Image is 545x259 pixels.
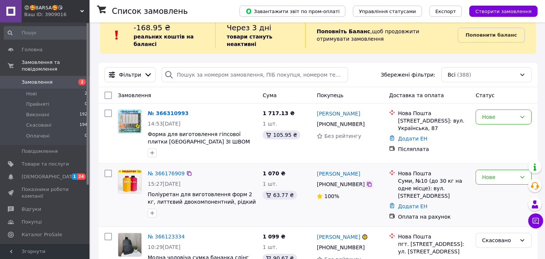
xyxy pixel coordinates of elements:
[227,23,272,32] span: Через 3 дні
[78,79,86,85] span: 2
[317,92,343,98] span: Покупець
[22,219,42,225] span: Покупці
[466,32,517,38] b: Поповнити баланс
[239,6,345,17] button: Завантажити звіт по пром-оплаті
[79,111,87,118] span: 192
[111,30,122,41] img: :exclamation:
[134,34,194,47] b: реальних коштів на балансі
[263,170,285,176] span: 1 070 ₴
[458,28,525,43] a: Поповнити баланс
[263,110,295,116] span: 1 717.13 ₴
[528,213,543,228] button: Чат з покупцем
[305,22,458,48] div: , щоб продовжити отримувати замовлення
[263,234,285,240] span: 1 099 ₴
[118,110,141,133] img: Фото товару
[22,186,69,200] span: Показники роботи компанії
[22,231,62,238] span: Каталог ProSale
[317,28,370,34] b: Поповніть Баланс
[482,113,516,121] div: Нове
[22,148,58,155] span: Повідомлення
[26,101,49,108] span: Прийняті
[22,46,43,53] span: Головна
[148,131,250,160] a: Форма для виготовлення гіпсової плитки [GEOGRAPHIC_DATA] ЗІ ШВОМ на 5 шт., гнучка силіконова для ...
[315,242,366,253] div: [PHONE_NUMBER]
[315,119,366,129] div: [PHONE_NUMBER]
[24,11,90,18] div: Ваш ID: 3909016
[112,7,188,16] h1: Список замовлень
[71,173,77,180] span: 1
[119,71,141,78] span: Фільтри
[317,170,360,178] a: [PERSON_NAME]
[79,122,87,129] span: 194
[263,121,277,127] span: 1 шт.
[482,236,516,244] div: Скасовано
[22,59,90,73] span: Замовлення та повідомлення
[359,9,416,14] span: Управління статусами
[227,34,272,47] b: товари стануть неактивні
[118,170,141,193] img: Фото товару
[324,133,361,139] span: Без рейтингу
[448,71,455,78] span: Всі
[398,170,470,177] div: Нова Пошта
[118,233,142,257] a: Фото товару
[353,6,422,17] button: Управління статусами
[462,8,538,14] a: Створити замовлення
[134,23,170,32] span: -168.95 ₴
[263,191,297,200] div: 63.77 ₴
[398,136,427,142] a: Додати ЕН
[469,6,538,17] button: Створити замовлення
[148,234,185,240] a: № 366123334
[22,206,41,213] span: Відгуки
[263,244,277,250] span: 1 шт.
[263,92,276,98] span: Cума
[26,122,51,129] span: Скасовані
[22,161,69,167] span: Товари та послуги
[398,177,470,200] div: Суми, №10 (до 30 кг на одне місце): вул. [STREET_ADDRESS]
[148,191,256,212] a: Поліуретан для виготовлення форм 2 кг, литтєвий двокомпонентний, рідкий модельний, твердість 35 Ш...
[26,133,50,139] span: Оплачені
[317,110,360,117] a: [PERSON_NAME]
[26,90,37,97] span: Нові
[317,233,360,241] a: [PERSON_NAME]
[429,6,462,17] button: Експорт
[245,8,339,15] span: Завантажити звіт по пром-оплаті
[398,233,470,240] div: Нова Пошта
[162,67,348,82] input: Пошук за номером замовлення, ПІБ покупця, номером телефону, Email, номером накладної
[315,179,366,189] div: [PHONE_NUMBER]
[22,173,77,180] span: [DEMOGRAPHIC_DATA]
[398,203,427,209] a: Додати ЕН
[148,244,181,250] span: 10:29[DATE]
[324,193,339,199] span: 100%
[398,117,470,132] div: [STREET_ADDRESS]: вул. Українська, 87
[85,101,87,108] span: 0
[398,213,470,221] div: Оплата на рахунок
[476,92,495,98] span: Статус
[77,173,86,180] span: 24
[26,111,49,118] span: Виконані
[457,72,471,78] span: (388)
[4,26,88,40] input: Пошук
[435,9,456,14] span: Експорт
[381,71,435,78] span: Збережені фільтри:
[118,92,151,98] span: Замовлення
[85,90,87,97] span: 2
[475,9,532,14] span: Створити замовлення
[482,173,516,181] div: Нове
[148,110,188,116] a: № 366310993
[398,240,470,255] div: пгт. [STREET_ADDRESS]: ул. [STREET_ADDRESS]
[263,181,277,187] span: 1 шт.
[398,110,470,117] div: Нова Пошта
[24,4,80,11] span: 😍🥰BARSA🥰😘
[389,92,444,98] span: Доставка та оплата
[22,79,53,86] span: Замовлення
[148,170,185,176] a: № 366176909
[263,130,300,139] div: 105.95 ₴
[118,110,142,133] a: Фото товару
[148,181,181,187] span: 15:27[DATE]
[398,145,470,153] div: Післяплата
[118,233,141,256] img: Фото товару
[118,170,142,194] a: Фото товару
[148,121,181,127] span: 14:53[DATE]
